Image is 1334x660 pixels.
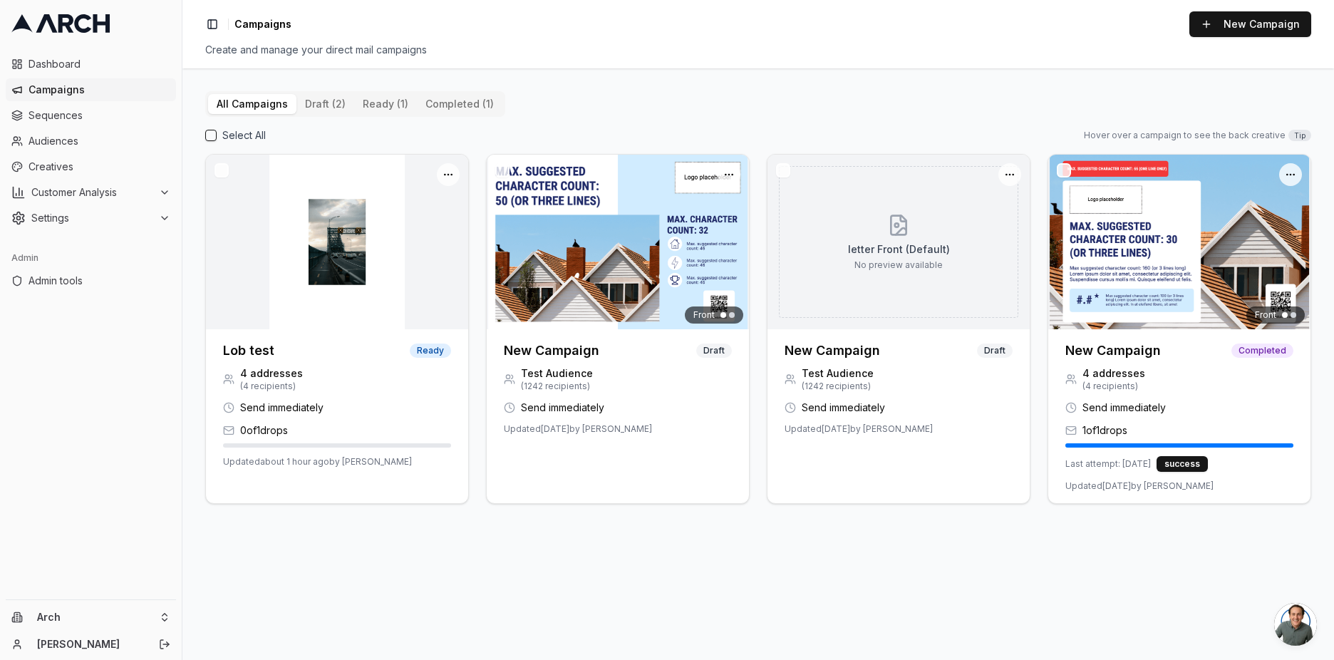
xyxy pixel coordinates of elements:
svg: Front creative preview [887,214,910,237]
img: Front creative for New Campaign [1048,155,1310,329]
a: Admin tools [6,269,176,292]
img: Front creative for New Campaign [487,155,749,329]
span: Test Audience [521,366,593,381]
h3: Lob test [223,341,274,361]
button: completed (1) [417,94,502,114]
div: Open chat [1274,603,1317,646]
span: Completed [1231,344,1293,358]
a: Audiences [6,130,176,153]
span: Updated [DATE] by [PERSON_NAME] [1065,480,1214,492]
span: Hover over a campaign to see the back creative [1084,130,1286,141]
p: letter Front (Default) [848,242,950,257]
span: Campaigns [29,83,170,97]
span: Updated [DATE] by [PERSON_NAME] [504,423,652,435]
span: ( 1242 recipients) [802,381,874,392]
button: New Campaign [1189,11,1311,37]
span: Sequences [29,108,170,123]
span: ( 1242 recipients) [521,381,593,392]
span: Draft [977,344,1013,358]
span: Tip [1288,130,1311,141]
span: Dashboard [29,57,170,71]
button: Settings [6,207,176,230]
h3: New Campaign [785,341,880,361]
button: Arch [6,606,176,629]
span: Customer Analysis [31,185,153,200]
div: Create and manage your direct mail campaigns [205,43,1311,57]
h3: New Campaign [504,341,599,361]
span: 4 addresses [240,366,303,381]
button: Log out [155,634,175,654]
button: Customer Analysis [6,181,176,204]
p: No preview available [854,259,943,271]
span: ( 4 recipients) [1082,381,1145,392]
a: Dashboard [6,53,176,76]
span: Arch [37,611,153,624]
label: Select All [222,128,266,143]
span: Front [1255,309,1276,321]
span: Draft [696,344,732,358]
span: Send immediately [521,401,604,415]
a: Creatives [6,155,176,178]
h3: New Campaign [1065,341,1161,361]
span: Campaigns [234,17,291,31]
span: Send immediately [802,401,885,415]
span: Updated about 1 hour ago by [PERSON_NAME] [223,456,412,468]
span: 0 of 1 drops [240,423,288,438]
a: Sequences [6,104,176,127]
span: Admin tools [29,274,170,288]
img: Front creative for Lob test [206,155,468,329]
div: success [1157,456,1208,472]
span: 1 of 1 drops [1082,423,1127,438]
span: Audiences [29,134,170,148]
nav: breadcrumb [234,17,291,31]
span: Ready [410,344,451,358]
button: draft (2) [296,94,354,114]
span: Updated [DATE] by [PERSON_NAME] [785,423,933,435]
span: Front [693,309,715,321]
button: All Campaigns [208,94,296,114]
span: 4 addresses [1082,366,1145,381]
span: ( 4 recipients) [240,381,303,392]
div: Admin [6,247,176,269]
a: Campaigns [6,78,176,101]
span: Creatives [29,160,170,174]
a: [PERSON_NAME] [37,637,143,651]
span: Last attempt: [DATE] [1065,458,1151,470]
span: Test Audience [802,366,874,381]
span: Send immediately [240,401,324,415]
span: Settings [31,211,153,225]
button: ready (1) [354,94,417,114]
span: Send immediately [1082,401,1166,415]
